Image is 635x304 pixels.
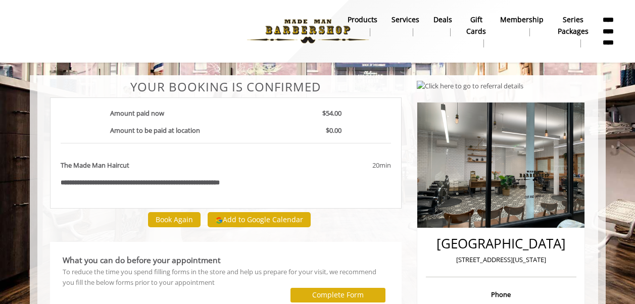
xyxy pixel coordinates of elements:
[433,14,452,25] b: Deals
[428,255,574,265] p: [STREET_ADDRESS][US_STATE]
[61,160,129,171] b: The Made Man Haircut
[426,13,459,39] a: DealsDeals
[558,14,589,37] b: Series packages
[50,80,402,93] center: Your Booking is confirmed
[63,255,221,266] b: What you can do before your appointment
[459,13,493,50] a: Gift cardsgift cards
[466,14,486,37] b: gift cards
[417,81,523,91] img: Click here to go to referral details
[63,267,389,288] div: To reduce the time you spend filling forms in the store and help us prepare for your visit, we re...
[208,212,311,227] button: Add to Google Calendar
[312,291,364,299] label: Complete Form
[291,160,391,171] div: 20min
[551,13,596,50] a: Series packagesSeries packages
[384,13,426,39] a: ServicesServices
[110,109,164,118] b: Amount paid now
[493,13,551,39] a: MembershipMembership
[428,236,574,251] h2: [GEOGRAPHIC_DATA]
[238,4,377,59] img: Made Man Barbershop logo
[428,291,574,298] h3: Phone
[392,14,419,25] b: Services
[348,14,377,25] b: products
[340,13,384,39] a: Productsproducts
[322,109,341,118] b: $54.00
[500,14,544,25] b: Membership
[148,212,201,227] button: Book Again
[290,288,385,302] button: Complete Form
[110,126,200,135] b: Amount to be paid at location
[326,126,341,135] b: $0.00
